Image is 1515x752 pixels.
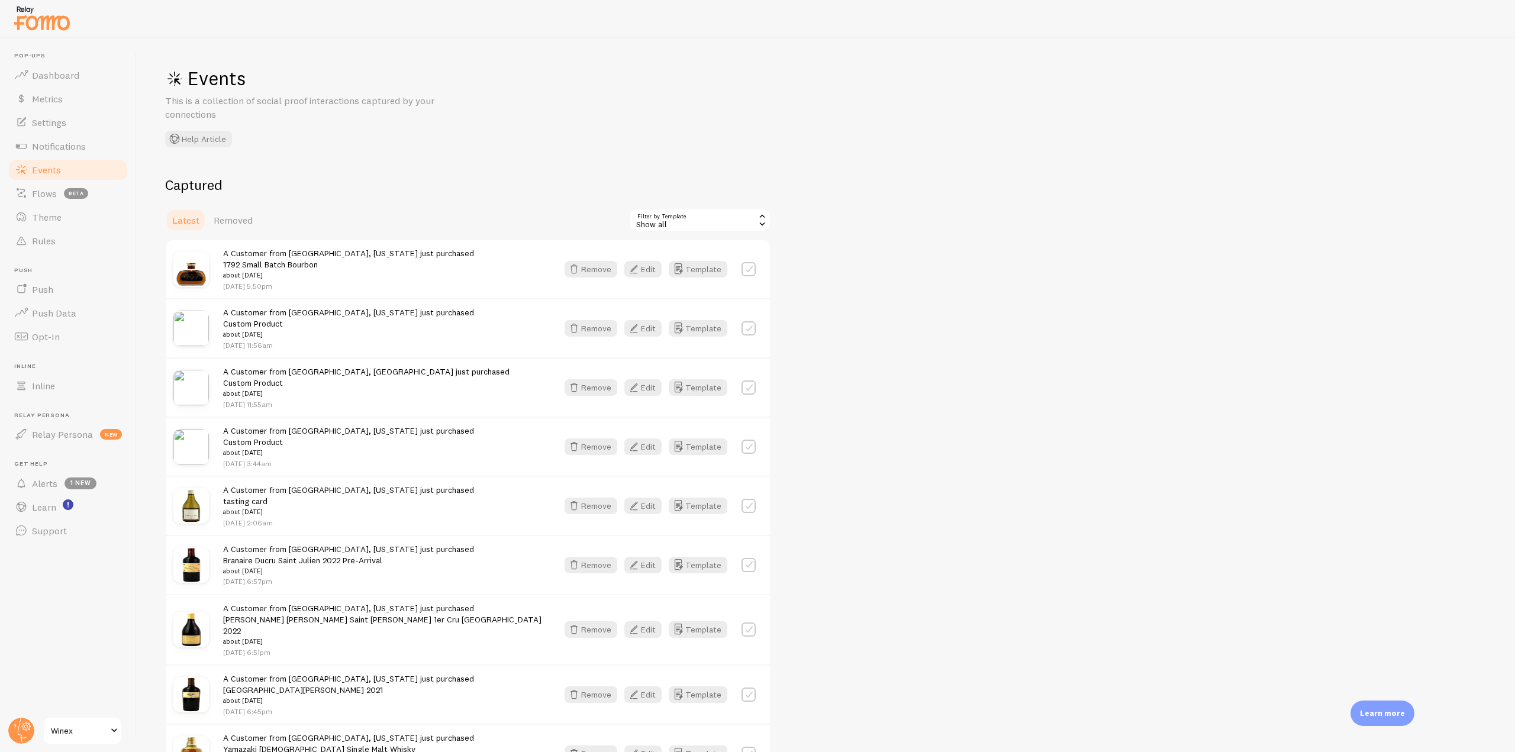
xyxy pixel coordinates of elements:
button: Edit [624,438,662,455]
span: Inline [32,380,55,392]
a: Theme [7,205,129,229]
span: A Customer from [GEOGRAPHIC_DATA], [US_STATE] just purchased [223,603,543,647]
p: [DATE] 6:45pm [223,706,474,717]
img: branaireducru22.jpg [173,547,209,583]
button: Template [669,261,727,277]
a: Edit [624,438,669,455]
span: Flows [32,188,57,199]
a: Template [669,438,727,455]
a: Flows beta [7,182,129,205]
a: 1792 Small Batch Bourbon [223,259,318,270]
a: Relay Persona new [7,422,129,446]
p: [DATE] 11:55am [223,399,510,409]
img: pysalachateniere22.jpg [173,612,209,647]
img: product [173,311,209,346]
h2: Captured [165,176,771,194]
span: Support [32,525,67,537]
a: Alerts 1 new [7,472,129,495]
a: Winex [43,717,123,745]
a: Support [7,519,129,543]
a: Custom Product [223,318,283,329]
span: new [100,429,122,440]
span: Pop-ups [14,52,129,60]
a: Edit [624,621,669,638]
button: Remove [565,621,617,638]
button: Edit [624,379,662,396]
span: Push Data [32,307,76,319]
button: Remove [565,379,617,396]
a: Events [7,158,129,182]
button: Edit [624,686,662,703]
p: [DATE] 6:57pm [223,576,474,586]
span: Notifications [32,140,86,152]
span: Alerts [32,477,57,489]
span: Removed [214,214,253,226]
span: A Customer from [GEOGRAPHIC_DATA], [GEOGRAPHIC_DATA] just purchased [223,366,510,399]
button: Template [669,557,727,573]
h1: Events [165,66,520,91]
span: A Customer from [GEOGRAPHIC_DATA], [US_STATE] just purchased [223,425,474,459]
button: Edit [624,621,662,638]
a: [PERSON_NAME] [PERSON_NAME] Saint [PERSON_NAME] 1er Cru [GEOGRAPHIC_DATA] 2022 [223,614,541,636]
svg: <p>Watch New Feature Tutorials!</p> [63,499,73,510]
a: Edit [624,379,669,396]
a: Notifications [7,134,129,158]
small: about [DATE] [223,566,474,576]
span: A Customer from [GEOGRAPHIC_DATA], [US_STATE] just purchased [223,673,474,706]
button: Edit [624,498,662,514]
p: [DATE] 3:44am [223,459,474,469]
span: Learn [32,501,56,513]
a: Edit [624,686,669,703]
a: Removed [207,208,260,232]
span: Inline [14,363,129,370]
p: [DATE] 11:56am [223,340,474,350]
p: [DATE] 2:06am [223,518,474,528]
small: about [DATE] [223,447,474,458]
button: Edit [624,261,662,277]
small: about [DATE] [223,329,474,340]
span: A Customer from [GEOGRAPHIC_DATA], [US_STATE] just purchased [223,248,474,281]
button: Remove [565,261,617,277]
a: Dashboard [7,63,129,87]
button: Template [669,621,727,638]
span: beta [64,188,88,199]
a: Branaire Ducru Saint Julien 2022 Pre-Arrival [223,555,382,566]
a: Push Data [7,301,129,325]
small: about [DATE] [223,506,474,517]
a: Opt-In [7,325,129,348]
a: Metrics [7,87,129,111]
p: [DATE] 5:50pm [223,281,474,291]
small: about [DATE] [223,695,474,706]
span: Push [14,267,129,275]
img: sanvicente21.jpg [173,677,209,712]
div: Learn more [1350,701,1414,726]
a: Inline [7,374,129,398]
a: Edit [624,498,669,514]
button: Remove [565,557,617,573]
a: Template [669,320,727,337]
button: Remove [565,320,617,337]
p: This is a collection of social proof interactions captured by your connections [165,94,449,121]
button: Template [669,686,727,703]
a: Latest [165,208,207,232]
button: Edit [624,557,662,573]
a: Edit [624,557,669,573]
a: Learn [7,495,129,519]
small: about [DATE] [223,270,474,280]
a: Edit [624,261,669,277]
span: Theme [32,211,62,223]
p: [DATE] 6:51pm [223,647,543,657]
img: diatomchardonnay23.jpg [173,488,209,524]
button: Template [669,379,727,396]
a: Settings [7,111,129,134]
button: Template [669,498,727,514]
span: Opt-In [32,331,60,343]
a: Edit [624,320,669,337]
span: Latest [172,214,199,226]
